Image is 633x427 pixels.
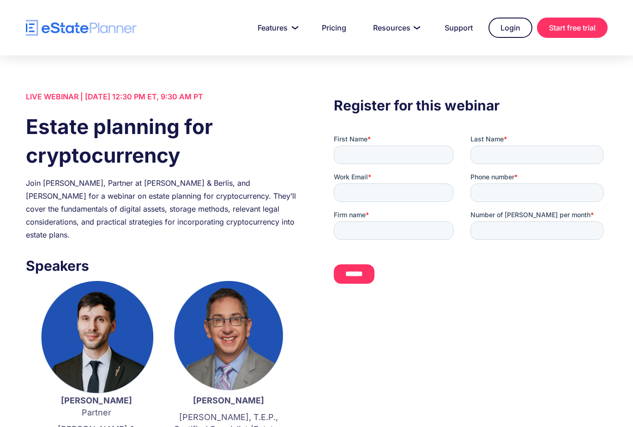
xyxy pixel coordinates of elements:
h1: Estate planning for cryptocurrency [26,112,299,170]
a: Start free trial [537,18,608,38]
strong: [PERSON_NAME] [193,396,264,405]
a: Resources [362,18,429,37]
a: Pricing [311,18,357,37]
a: Features [247,18,306,37]
a: home [26,20,137,36]
h3: Speakers [26,255,299,276]
p: Partner [40,395,153,419]
div: LIVE WEBINAR | [DATE] 12:30 PM ET, 9:30 AM PT [26,90,299,103]
iframe: Form 0 [334,134,607,292]
a: Login [488,18,532,38]
a: Support [434,18,484,37]
h3: Register for this webinar [334,95,607,116]
div: Join [PERSON_NAME], Partner at [PERSON_NAME] & Berlis, and [PERSON_NAME] for a webinar on estate ... [26,177,299,241]
strong: [PERSON_NAME] [61,396,132,405]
